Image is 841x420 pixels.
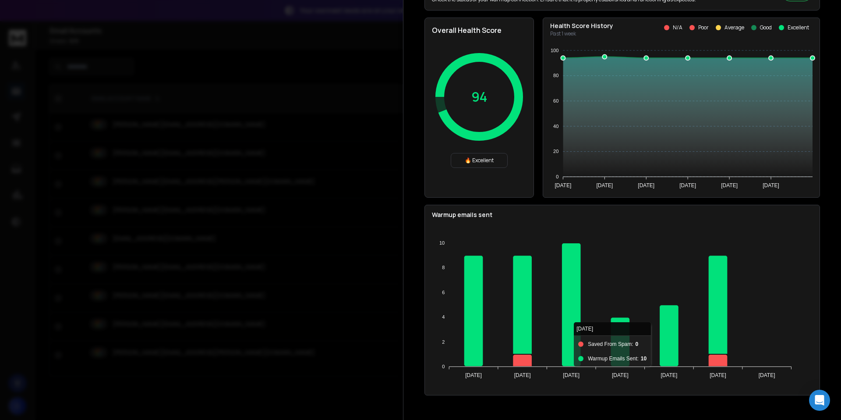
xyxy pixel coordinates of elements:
[759,372,775,378] tspan: [DATE]
[553,149,558,154] tspan: 20
[721,182,738,189] tspan: [DATE]
[514,372,531,378] tspan: [DATE]
[563,372,580,378] tspan: [DATE]
[442,265,445,270] tspan: 8
[553,73,558,78] tspan: 80
[442,364,445,369] tspan: 0
[553,98,558,103] tspan: 60
[661,372,678,378] tspan: [DATE]
[556,174,558,179] tspan: 0
[465,372,482,378] tspan: [DATE]
[439,240,445,246] tspan: 10
[555,182,571,189] tspan: [DATE]
[788,24,809,31] p: Excellent
[710,372,726,378] tspan: [DATE]
[442,339,445,345] tspan: 2
[612,372,629,378] tspan: [DATE]
[673,24,682,31] p: N/A
[442,314,445,320] tspan: 4
[553,124,558,129] tspan: 40
[679,182,696,189] tspan: [DATE]
[550,21,613,30] p: Health Score History
[638,182,654,189] tspan: [DATE]
[442,290,445,295] tspan: 6
[551,48,558,53] tspan: 100
[724,24,744,31] p: Average
[760,24,772,31] p: Good
[432,210,813,219] p: Warmup emails sent
[763,182,779,189] tspan: [DATE]
[596,182,613,189] tspan: [DATE]
[698,24,709,31] p: Poor
[550,30,613,37] p: Past 1 week
[809,390,830,411] div: Open Intercom Messenger
[451,153,508,168] div: 🔥 Excellent
[432,25,527,36] h2: Overall Health Score
[471,89,488,105] p: 94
